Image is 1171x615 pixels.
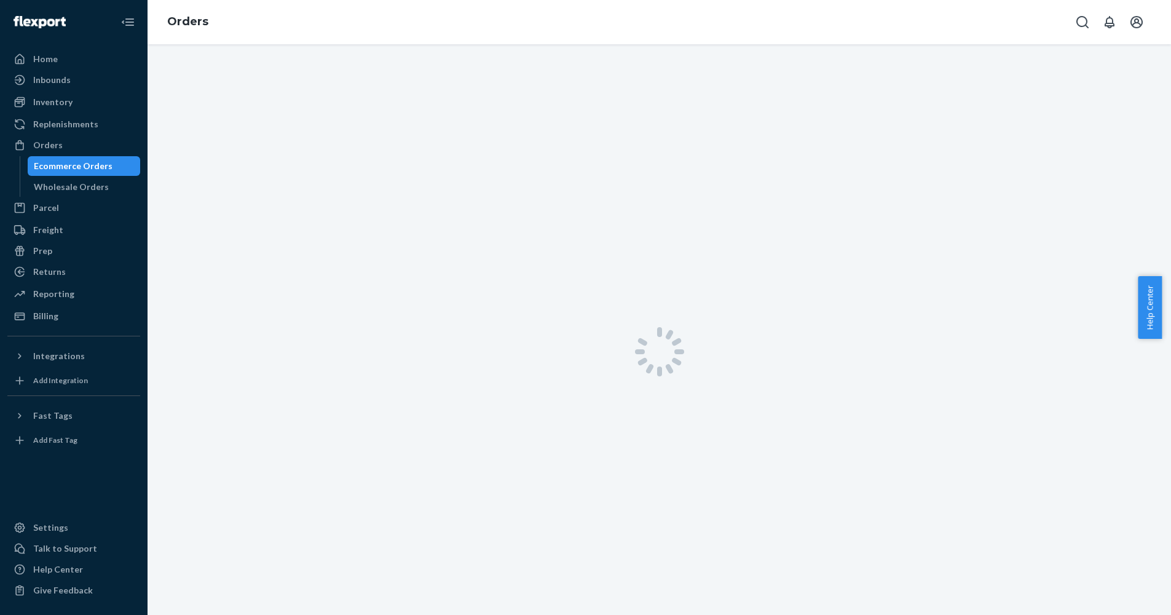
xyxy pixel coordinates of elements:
[7,284,140,304] a: Reporting
[33,224,63,236] div: Freight
[7,406,140,426] button: Fast Tags
[7,346,140,366] button: Integrations
[33,563,83,576] div: Help Center
[7,581,140,600] button: Give Feedback
[33,542,97,555] div: Talk to Support
[33,522,68,534] div: Settings
[33,584,93,597] div: Give Feedback
[34,181,109,193] div: Wholesale Orders
[116,10,140,34] button: Close Navigation
[7,241,140,261] a: Prep
[33,410,73,422] div: Fast Tags
[33,74,71,86] div: Inbounds
[33,139,63,151] div: Orders
[1070,10,1095,34] button: Open Search Box
[34,160,112,172] div: Ecommerce Orders
[7,92,140,112] a: Inventory
[157,4,218,40] ol: breadcrumbs
[7,306,140,326] a: Billing
[33,118,98,130] div: Replenishments
[1138,276,1162,339] button: Help Center
[33,310,58,322] div: Billing
[33,245,52,257] div: Prep
[33,96,73,108] div: Inventory
[7,70,140,90] a: Inbounds
[33,375,88,386] div: Add Integration
[33,266,66,278] div: Returns
[7,262,140,282] a: Returns
[167,15,208,28] a: Orders
[7,371,140,391] a: Add Integration
[7,114,140,134] a: Replenishments
[33,350,85,362] div: Integrations
[33,202,59,214] div: Parcel
[7,518,140,538] a: Settings
[33,53,58,65] div: Home
[28,156,141,176] a: Ecommerce Orders
[7,49,140,69] a: Home
[14,16,66,28] img: Flexport logo
[7,135,140,155] a: Orders
[33,435,77,445] div: Add Fast Tag
[7,430,140,450] a: Add Fast Tag
[7,560,140,579] a: Help Center
[1097,10,1122,34] button: Open notifications
[7,198,140,218] a: Parcel
[1124,10,1149,34] button: Open account menu
[7,220,140,240] a: Freight
[33,288,74,300] div: Reporting
[7,539,140,558] button: Talk to Support
[28,177,141,197] a: Wholesale Orders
